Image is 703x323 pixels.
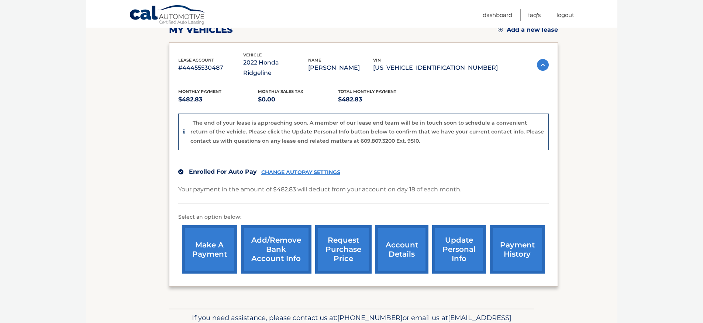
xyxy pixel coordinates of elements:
[537,59,549,71] img: accordion-active.svg
[178,89,221,94] span: Monthly Payment
[189,168,257,175] span: Enrolled For Auto Pay
[308,58,321,63] span: name
[190,119,544,144] p: The end of your lease is approaching soon. A member of our lease end team will be in touch soon t...
[178,169,183,174] img: check.svg
[375,225,428,274] a: account details
[498,26,558,34] a: Add a new lease
[337,313,403,322] span: [PHONE_NUMBER]
[178,94,258,105] p: $482.83
[182,225,237,274] a: make a payment
[556,9,574,21] a: Logout
[483,9,512,21] a: Dashboard
[178,63,243,73] p: #44455530487
[169,24,233,35] h2: my vehicles
[308,63,373,73] p: [PERSON_NAME]
[243,52,262,58] span: vehicle
[373,58,381,63] span: vin
[315,225,372,274] a: request purchase price
[528,9,541,21] a: FAQ's
[129,5,207,26] a: Cal Automotive
[178,58,214,63] span: lease account
[498,27,503,32] img: add.svg
[373,63,498,73] p: [US_VEHICLE_IDENTIFICATION_NUMBER]
[178,213,549,222] p: Select an option below:
[243,58,308,78] p: 2022 Honda Ridgeline
[241,225,311,274] a: Add/Remove bank account info
[338,94,418,105] p: $482.83
[432,225,486,274] a: update personal info
[258,94,338,105] p: $0.00
[261,169,340,176] a: CHANGE AUTOPAY SETTINGS
[338,89,396,94] span: Total Monthly Payment
[258,89,303,94] span: Monthly sales Tax
[178,184,461,195] p: Your payment in the amount of $482.83 will deduct from your account on day 18 of each month.
[490,225,545,274] a: payment history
